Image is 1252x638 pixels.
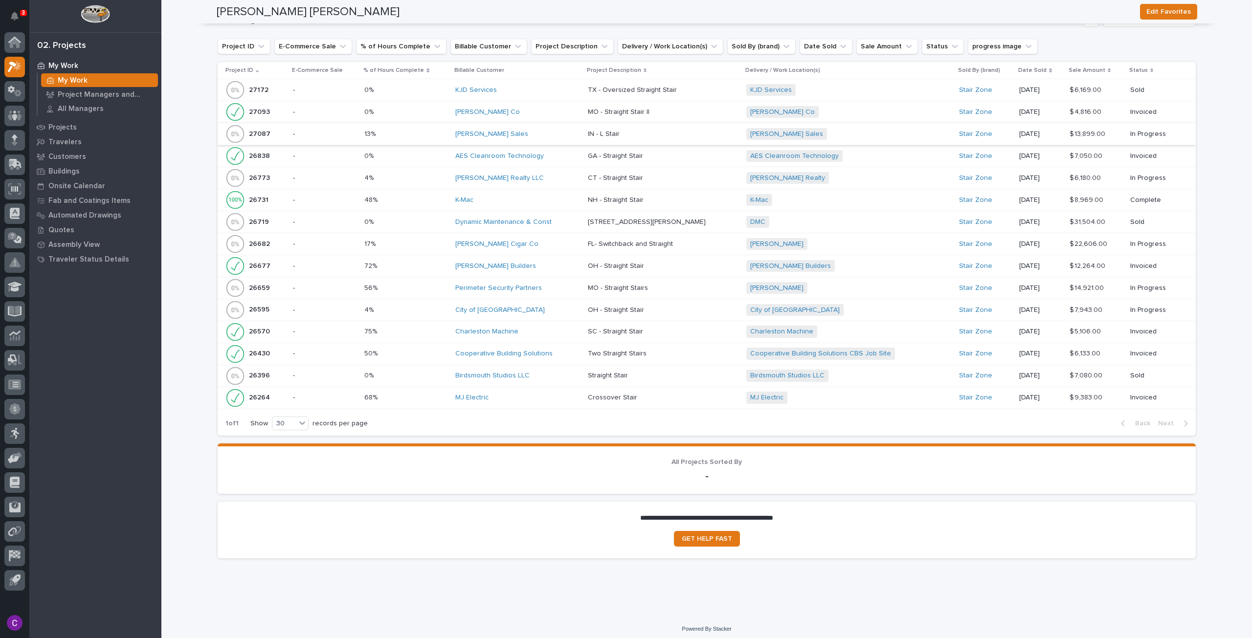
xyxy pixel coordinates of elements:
[1146,6,1191,18] span: Edit Favorites
[29,178,161,193] a: Onsite Calendar
[293,152,357,160] p: -
[293,86,357,94] p: -
[959,218,992,226] a: Stair Zone
[750,372,825,380] a: Birdsmouth Studios LLC
[293,218,357,226] p: -
[22,9,25,16] p: 3
[293,108,357,116] p: -
[218,255,1196,277] tr: 2667726677 -72%72% [PERSON_NAME] Builders OH - Straight StairOH - Straight Stair [PERSON_NAME] Bu...
[1019,284,1061,292] p: [DATE]
[249,392,272,402] p: 26264
[959,108,992,116] a: Stair Zone
[292,65,343,76] p: E-Commerce Sale
[1130,86,1181,94] p: Sold
[455,262,536,270] a: [PERSON_NAME] Builders
[249,106,272,116] p: 27093
[750,130,823,138] a: [PERSON_NAME] Sales
[29,120,161,134] a: Projects
[1070,348,1102,358] p: $ 6,133.00
[1070,260,1107,270] p: $ 12,264.00
[29,164,161,178] a: Buildings
[588,216,708,226] p: [STREET_ADDRESS][PERSON_NAME]
[750,284,804,292] a: [PERSON_NAME]
[1019,130,1061,138] p: [DATE]
[364,326,379,336] p: 75%
[588,84,679,94] p: TX - Oversized Straight Stair
[48,62,78,70] p: My Work
[4,613,25,633] button: users-avatar
[1019,218,1061,226] p: [DATE]
[38,88,161,101] a: Project Managers and Engineers
[1130,108,1181,116] p: Invoiced
[455,350,553,358] a: Cooperative Building Solutions
[750,262,831,270] a: [PERSON_NAME] Builders
[249,216,271,226] p: 26719
[455,328,518,336] a: Charleston Machine
[800,39,852,54] button: Date Sold
[293,306,357,314] p: -
[959,350,992,358] a: Stair Zone
[455,372,530,380] a: Birdsmouth Studios LLC
[1129,65,1148,76] p: Status
[959,174,992,182] a: Stair Zone
[1130,394,1181,402] p: Invoiced
[38,102,161,115] a: All Managers
[293,262,357,270] p: -
[1130,350,1181,358] p: Invoiced
[249,150,272,160] p: 26838
[455,240,538,248] a: [PERSON_NAME] Cigar Co
[450,39,527,54] button: Billable Customer
[588,194,646,204] p: NH - Straight Stair
[958,65,1000,76] p: Sold By (brand)
[588,304,646,314] p: OH - Straight Stair
[48,182,105,191] p: Onsite Calendar
[48,123,77,132] p: Projects
[959,196,992,204] a: Stair Zone
[249,304,271,314] p: 26595
[1130,284,1181,292] p: In Progress
[364,106,376,116] p: 0%
[588,370,630,380] p: Straight Stair
[588,282,650,292] p: MO - Straight Stairs
[218,189,1196,211] tr: 2673126731 -48%48% K-Mac NH - Straight StairNH - Straight Stair K-Mac Stair Zone [DATE]$ 8,969.00...
[4,6,25,26] button: Notifications
[293,284,357,292] p: -
[1070,392,1104,402] p: $ 9,383.00
[1129,419,1150,428] span: Back
[218,233,1196,255] tr: 2668226682 -17%17% [PERSON_NAME] Cigar Co FL- Switchback and StraightFL- Switchback and Straight ...
[218,167,1196,189] tr: 2677326773 -4%4% [PERSON_NAME] Realty LLC CT - Straight StairCT - Straight Stair [PERSON_NAME] Re...
[48,255,129,264] p: Traveler Status Details
[959,372,992,380] a: Stair Zone
[364,172,376,182] p: 4%
[364,84,376,94] p: 0%
[454,65,504,76] p: Billable Customer
[274,39,352,54] button: E-Commerce Sale
[1019,350,1061,358] p: [DATE]
[29,237,161,252] a: Assembly View
[29,193,161,208] a: Fab and Coatings Items
[1070,326,1103,336] p: $ 5,106.00
[363,65,424,76] p: % of Hours Complete
[81,5,110,23] img: Workspace Logo
[959,152,992,160] a: Stair Zone
[750,152,839,160] a: AES Cleanroom Technology
[1113,419,1154,428] button: Back
[293,328,357,336] p: -
[356,39,447,54] button: % of Hours Complete
[293,240,357,248] p: -
[1154,419,1196,428] button: Next
[364,370,376,380] p: 0%
[364,392,380,402] p: 68%
[1018,65,1047,76] p: Date Sold
[682,626,731,632] a: Powered By Stacker
[455,218,552,226] a: Dynamic Maintenance & Const
[968,39,1038,54] button: progress image
[455,86,497,94] a: KJD Services
[364,194,380,204] p: 48%
[1070,172,1103,182] p: $ 6,180.00
[750,174,825,182] a: [PERSON_NAME] Realty
[588,260,646,270] p: OH - Straight Stair
[1158,419,1180,428] span: Next
[218,79,1196,101] tr: 2717227172 -0%0% KJD Services TX - Oversized Straight StairTX - Oversized Straight Stair KJD Serv...
[682,535,732,542] span: GET HELP FAST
